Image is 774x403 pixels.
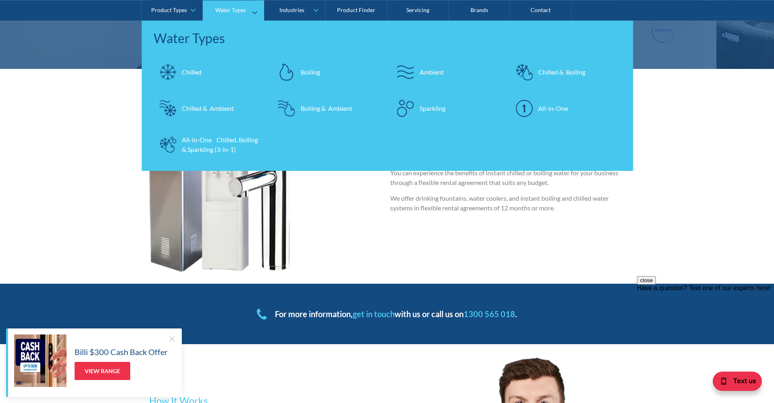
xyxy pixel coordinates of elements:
[464,309,515,319] a: 1300 565 018
[154,58,264,86] a: Chilled
[154,94,264,122] a: Chilled & Ambient
[215,6,246,13] div: Water Types
[182,103,234,113] div: Chilled & Ambient
[391,58,502,86] a: Ambient
[420,67,444,77] div: Ambient
[273,58,383,86] a: Boiling
[273,94,383,122] a: Boiling & Ambient
[420,103,445,113] div: Sparkling
[301,67,320,77] div: Boiling
[391,94,502,122] a: Sparkling
[75,346,168,358] h5: Billi $300 Cash Back Offer
[538,103,568,113] div: All-in-One
[182,135,260,154] div: All-in-One Chilled, Boiling & Sparkling (3-in-1)
[538,67,585,77] div: Chilled & Boiling
[182,67,202,77] div: Chilled
[510,94,621,122] a: All-in-One
[149,115,304,272] img: fountain cooler tap group
[510,58,621,86] a: Chilled & Boiling
[693,363,774,403] iframe: podium webchat widget bubble
[301,103,352,113] div: Boiling & Ambient
[353,309,395,319] a: get in touch
[75,362,130,380] a: View Range
[141,20,633,170] nav: Water Types
[14,334,67,387] img: Billi $300 Cash Back Offer
[637,276,774,373] iframe: podium webchat widget prompt
[154,28,621,48] div: Water Types
[154,130,264,158] a: All-in-One Chilled, Boiling & Sparkling (3-in-1)
[279,6,304,13] div: Industries
[390,168,625,187] p: You can experience the benefits of instant chilled or boiling water for your business through a f...
[275,308,517,320] div: For more information, with us or call us on .
[151,6,187,13] div: Product Types
[390,193,625,213] p: We offer drinking fountains, water coolers, and instant boiling and chilled water systems in flex...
